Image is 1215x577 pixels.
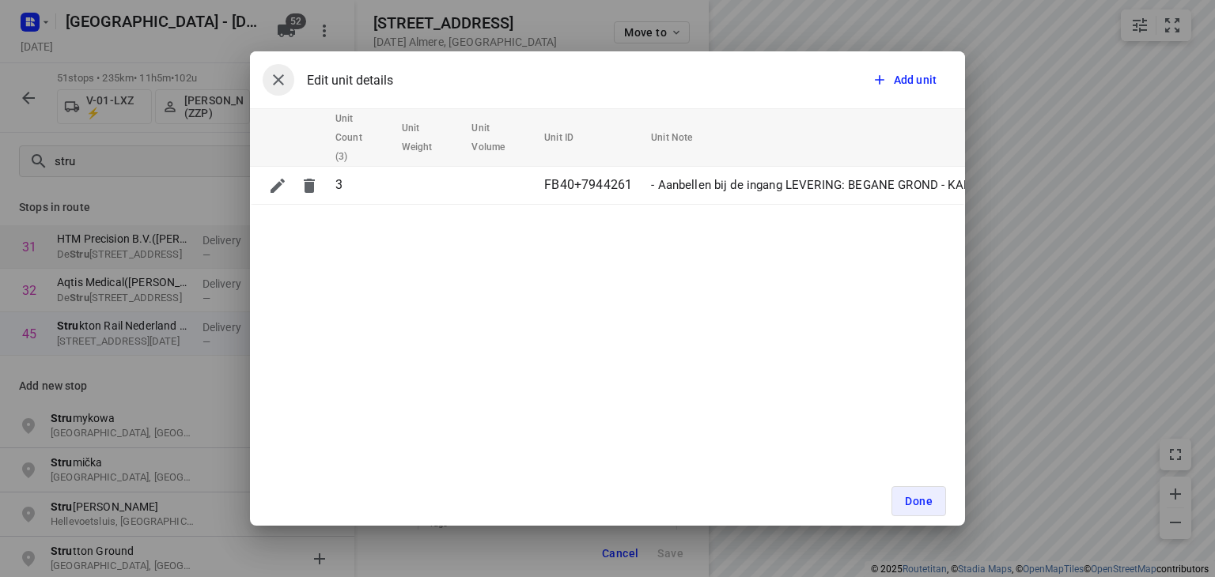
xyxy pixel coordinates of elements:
button: Done [891,486,946,516]
span: Unit Note [651,128,713,147]
span: Done [905,495,933,507]
span: Unit Count (3) [335,109,383,166]
td: FB40+7944261 [538,167,645,205]
div: Edit unit details [263,64,393,96]
button: Delete [293,170,325,202]
td: 3 [329,167,396,205]
button: Add unit [865,66,946,94]
button: Edit [262,170,293,202]
span: Unit Weight [402,119,453,157]
span: Unit Volume [471,119,525,157]
span: Add unit [894,72,937,88]
span: Unit ID [544,128,594,147]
